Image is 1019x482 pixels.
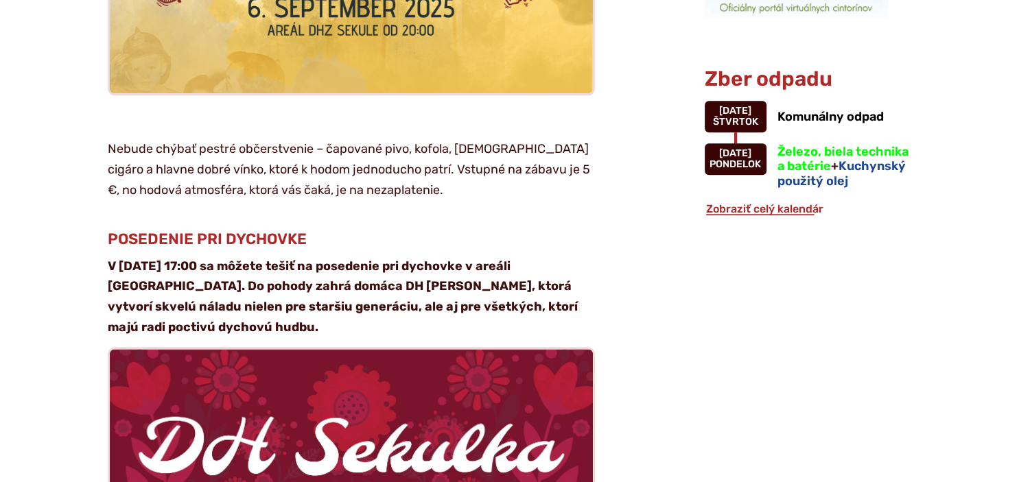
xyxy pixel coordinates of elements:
span: Železo, biela technika a batérie [777,144,909,174]
span: [DATE] [719,147,751,159]
span: štvrtok [713,116,758,128]
strong: V [DATE] 17:00 sa môžete tešiť na posedenie pri dychovke v areáli [GEOGRAPHIC_DATA]. Do pohody za... [108,258,578,335]
a: Zobraziť celý kalendár [705,202,825,215]
span: pondelok [710,158,761,170]
span: Komunálny odpad [777,109,884,124]
a: Železo, biela technika a batérie+Kuchynský použitý olej [DATE] pondelok [705,143,912,189]
a: Komunálny odpad [DATE] štvrtok [705,101,912,132]
p: Nebude chýbať pestré občerstvenie – čapované pivo, kofola, [DEMOGRAPHIC_DATA] cigáro a hlavne dob... [108,139,595,200]
span: Kuchynský použitý olej [777,158,906,189]
h3: + [777,145,912,189]
h3: Zber odpadu [705,68,912,91]
span: POSEDENIE PRI DYCHOVKE [108,230,307,248]
span: [DATE] [719,105,751,117]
